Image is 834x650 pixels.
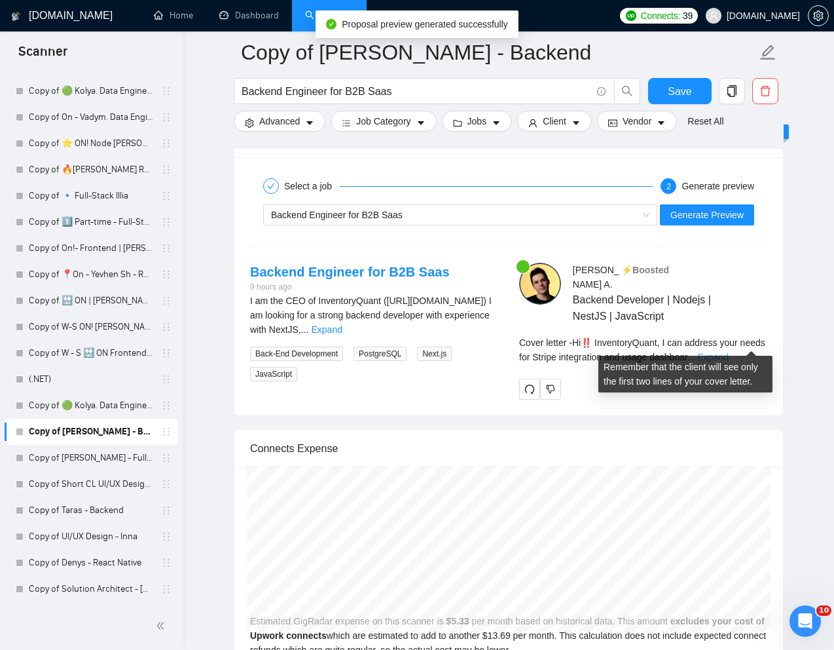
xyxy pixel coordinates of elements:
[597,87,606,96] span: info-circle
[154,10,193,21] a: homeHome
[808,10,829,21] a: setting
[161,374,172,385] span: holder
[29,130,153,157] a: Copy of ⭐️ ON! Node [PERSON_NAME]
[29,104,153,130] a: Copy of On - Vadym. Data Engineer - General
[161,138,172,149] span: holder
[681,178,754,194] div: Generate preview
[234,111,325,132] button: settingAdvancedcaret-down
[709,11,718,20] span: user
[528,118,537,128] span: user
[546,384,555,394] span: dislike
[753,85,778,97] span: delete
[250,281,450,294] div: 9 hours ago
[29,235,153,261] a: Copy of On!- Frontend | [PERSON_NAME]
[417,347,452,361] span: Next.js
[161,243,172,254] span: holder
[621,265,669,275] span: ⚡️Boosted
[11,6,20,27] img: logo
[519,263,561,305] img: c14J798sJin7A7Mao0eZ5tP9r1w8eFJcwVRC-pYbcqkEI-GtdsbrmjM67kuMuWBJZI
[156,619,169,632] span: double-left
[331,111,436,132] button: barsJob Categorycaret-down
[311,324,342,335] a: Expand
[752,78,778,104] button: delete
[641,9,680,23] span: Connects:
[161,296,172,306] span: holder
[517,111,592,132] button: userClientcaret-down
[789,605,821,637] iframe: Intercom live chat
[259,114,300,128] span: Advanced
[670,208,744,222] span: Generate Preview
[668,83,691,100] span: Save
[342,118,351,128] span: bars
[543,114,566,128] span: Client
[305,118,314,128] span: caret-down
[250,265,450,279] a: Backend Engineer for B2B Saas
[161,322,172,332] span: holder
[29,78,153,104] a: Copy of 🟢 Kolya. Data Engineer - General
[571,118,581,128] span: caret-down
[29,419,153,445] a: Copy of [PERSON_NAME] - Backend
[648,78,712,104] button: Save
[326,19,336,29] span: check-circle
[29,392,153,419] a: Copy of 🟢 Kolya. Data Engineer - General
[161,427,172,437] span: holder
[161,453,172,463] span: holder
[540,379,561,400] button: dislike
[666,182,671,191] span: 2
[161,112,172,123] span: holder
[657,118,666,128] span: caret-down
[242,83,591,100] input: Search Freelance Jobs...
[683,9,693,23] span: 39
[614,78,640,104] button: search
[467,114,487,128] span: Jobs
[250,347,343,361] span: Back-End Development
[354,347,407,361] span: PostgreSQL
[29,288,153,314] a: Copy of 🔛 ON | [PERSON_NAME] B | Frontend/React
[29,183,153,209] a: Copy of 🔹 Full-Stack Illia
[29,576,153,602] a: Copy of Solution Architect - [PERSON_NAME]
[598,356,772,392] div: Remember that the client will see only the first two lines of your cover letter.
[284,178,340,194] div: Select a job
[161,348,172,358] span: holder
[161,531,172,542] span: holder
[687,114,723,128] a: Reset All
[29,340,153,366] a: Copy of W - S 🔛 ON Frontend - [PERSON_NAME] B | React
[29,471,153,497] a: Copy of Short CL UI/UX Design - [PERSON_NAME]
[519,335,767,364] div: Remember that the client will see only the first two lines of your cover letter.
[356,114,410,128] span: Job Category
[573,265,619,290] span: [PERSON_NAME] A .
[29,314,153,340] a: Copy of W-S ON! [PERSON_NAME]/ React Native
[250,294,498,337] div: I am the CEO of InventoryQuant (https://www.inventoryquant.com) I am looking for a strong backend...
[453,118,462,128] span: folder
[250,616,765,641] b: excludes your cost of Upwork connects
[161,505,172,516] span: holder
[29,157,153,183] a: Copy of 🔥[PERSON_NAME] React General
[267,182,275,190] span: check
[623,114,651,128] span: Vendor
[29,261,153,288] a: Copy of 📍On - Yevhen Sh - React General
[161,584,172,594] span: holder
[305,10,354,21] a: searchScanner
[808,10,828,21] span: setting
[626,10,636,21] img: upwork-logo.png
[29,366,153,392] a: (.NET)
[161,86,172,96] span: holder
[241,36,757,69] input: Scanner name...
[29,550,153,576] a: Copy of Denys - React Native
[161,400,172,411] span: holder
[573,292,729,324] span: Backend Developer | Nodejs | NestJS | JavaScript
[29,497,153,524] a: Copy of Taras - Backend
[416,118,426,128] span: caret-down
[719,85,744,97] span: copy
[271,210,403,220] span: Backend Engineer for B2B Saas
[608,118,617,128] span: idcard
[161,191,172,201] span: holder
[29,524,153,550] a: Copy of UI/UX Design - Inna
[245,118,254,128] span: setting
[615,85,640,97] span: search
[161,217,172,227] span: holder
[520,384,539,394] span: redo
[161,269,172,280] span: holder
[250,430,767,467] div: Connects Expense
[161,558,172,568] span: holder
